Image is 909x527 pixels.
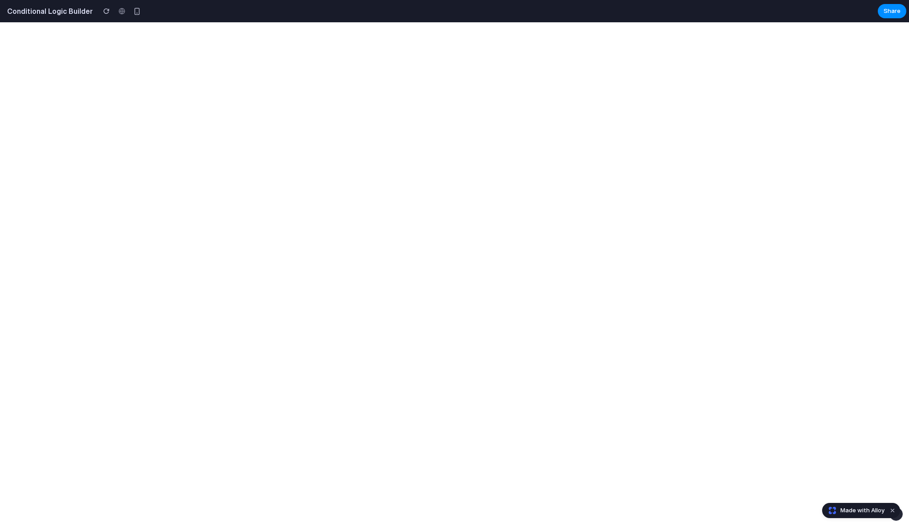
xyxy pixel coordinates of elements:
[884,7,901,16] span: Share
[823,506,885,515] a: Made with Alloy
[878,4,906,18] button: Share
[887,505,898,516] button: Dismiss watermark
[4,6,93,16] h2: Conditional Logic Builder
[840,506,884,515] span: Made with Alloy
